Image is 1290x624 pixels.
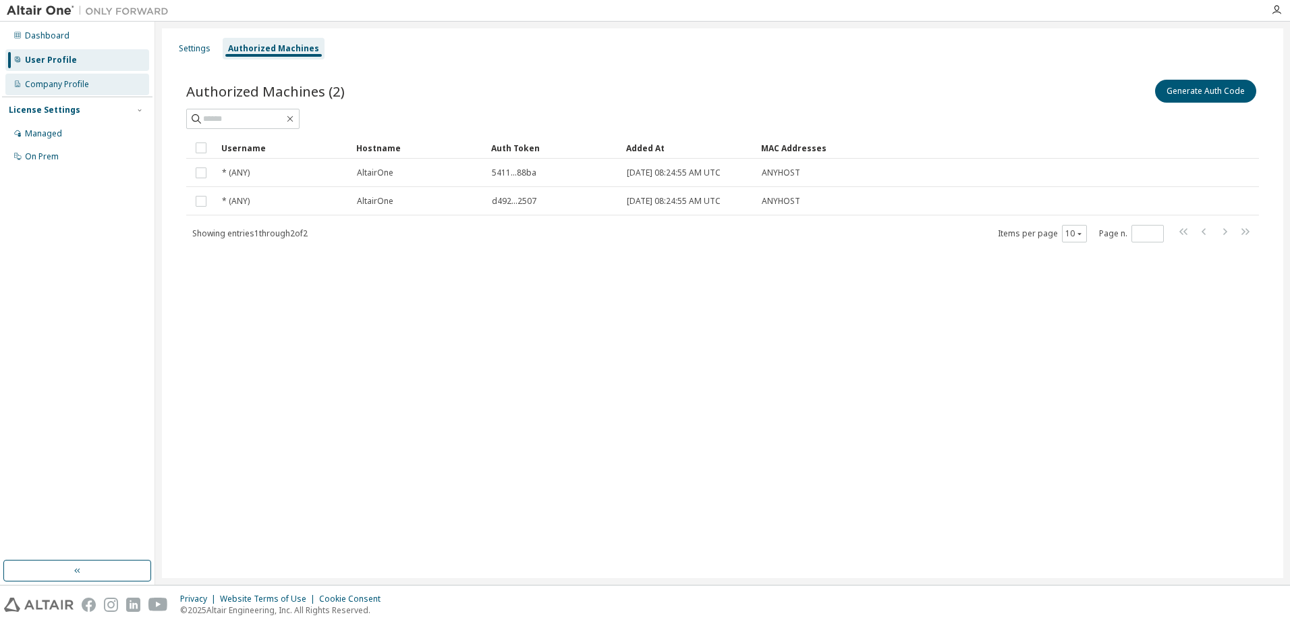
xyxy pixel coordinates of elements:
[492,196,536,207] span: d492...2507
[491,137,615,159] div: Auth Token
[148,598,168,612] img: youtube.svg
[220,594,319,604] div: Website Terms of Use
[762,196,800,207] span: ANYHOST
[25,79,89,90] div: Company Profile
[762,167,800,178] span: ANYHOST
[9,105,80,115] div: License Settings
[180,604,389,616] p: © 2025 Altair Engineering, Inc. All Rights Reserved.
[357,167,393,178] span: AltairOne
[626,137,750,159] div: Added At
[25,30,69,41] div: Dashboard
[25,55,77,66] div: User Profile
[7,4,175,18] img: Altair One
[222,196,250,207] span: * (ANY)
[228,43,319,54] div: Authorized Machines
[186,82,345,101] span: Authorized Machines (2)
[82,598,96,612] img: facebook.svg
[627,196,721,207] span: [DATE] 08:24:55 AM UTC
[222,167,250,178] span: * (ANY)
[179,43,211,54] div: Settings
[25,128,62,139] div: Managed
[4,598,74,612] img: altair_logo.svg
[192,228,308,239] span: Showing entries 1 through 2 of 2
[104,598,118,612] img: instagram.svg
[25,151,59,162] div: On Prem
[1155,80,1256,103] button: Generate Auth Code
[492,167,536,178] span: 5411...88ba
[1099,225,1164,242] span: Page n.
[319,594,389,604] div: Cookie Consent
[180,594,220,604] div: Privacy
[357,196,393,207] span: AltairOne
[221,137,345,159] div: Username
[627,167,721,178] span: [DATE] 08:24:55 AM UTC
[126,598,140,612] img: linkedin.svg
[356,137,480,159] div: Hostname
[998,225,1087,242] span: Items per page
[761,137,1117,159] div: MAC Addresses
[1065,228,1084,239] button: 10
